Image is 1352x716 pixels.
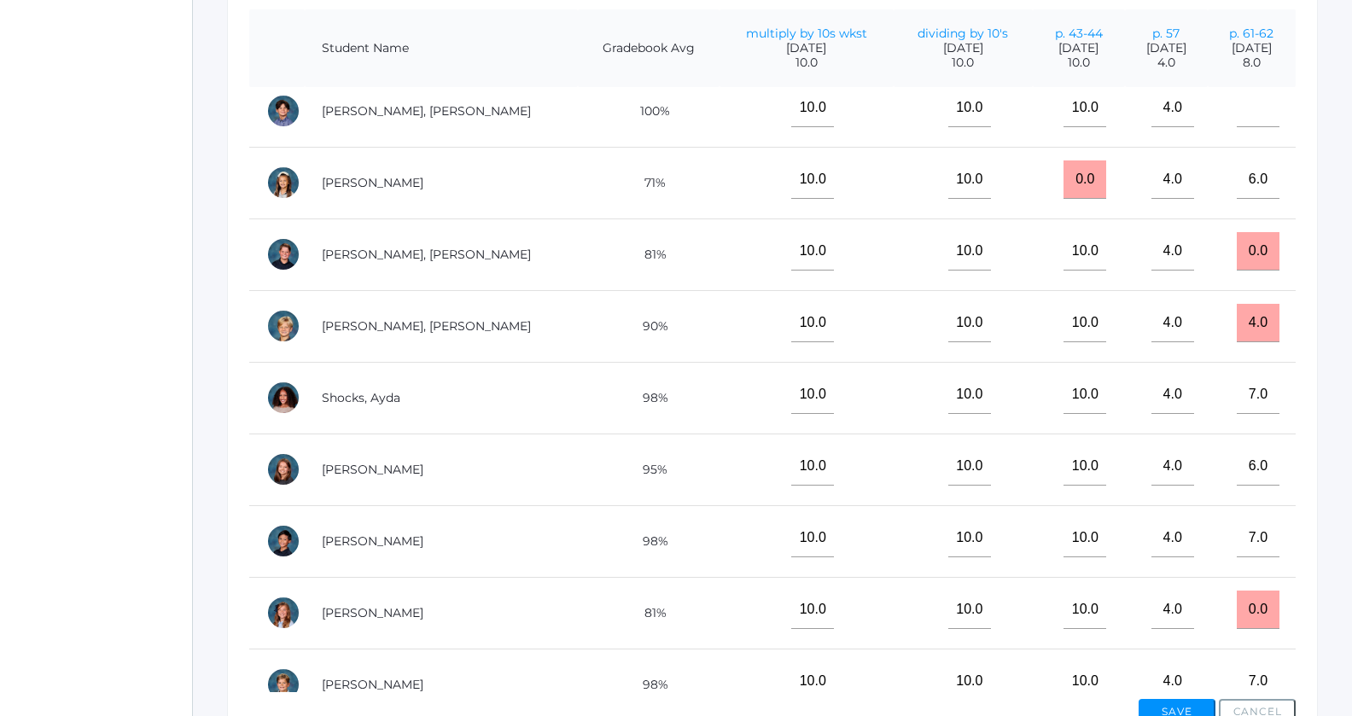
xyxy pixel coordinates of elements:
[578,147,720,218] td: 71%
[1225,41,1279,55] span: [DATE]
[578,75,720,147] td: 100%
[578,577,720,649] td: 81%
[578,434,720,505] td: 95%
[1055,26,1103,41] a: p. 43-44
[322,677,423,692] a: [PERSON_NAME]
[746,26,867,41] a: multiply by 10s wkst
[266,596,300,630] div: Arielle White
[1142,55,1191,70] span: 4.0
[266,237,300,271] div: Ryder Roberts
[322,318,531,334] a: [PERSON_NAME], [PERSON_NAME]
[578,505,720,577] td: 98%
[322,605,423,620] a: [PERSON_NAME]
[266,524,300,558] div: Matteo Soratorio
[578,290,720,362] td: 90%
[737,41,877,55] span: [DATE]
[266,166,300,200] div: Reagan Reynolds
[911,55,1016,70] span: 10.0
[322,533,423,549] a: [PERSON_NAME]
[737,55,877,70] span: 10.0
[322,390,400,405] a: Shocks, Ayda
[322,175,423,190] a: [PERSON_NAME]
[322,462,423,477] a: [PERSON_NAME]
[578,362,720,434] td: 98%
[1152,26,1180,41] a: p. 57
[1050,55,1107,70] span: 10.0
[1229,26,1273,41] a: p. 61-62
[918,26,1008,41] a: dividing by 10's
[305,9,578,88] th: Student Name
[911,41,1016,55] span: [DATE]
[578,218,720,290] td: 81%
[1142,41,1191,55] span: [DATE]
[578,9,720,88] th: Gradebook Avg
[1225,55,1279,70] span: 8.0
[266,452,300,486] div: Ayla Smith
[322,247,531,262] a: [PERSON_NAME], [PERSON_NAME]
[266,667,300,701] div: Zade Wilson
[266,309,300,343] div: Levi Sergey
[266,381,300,415] div: Ayda Shocks
[322,103,531,119] a: [PERSON_NAME], [PERSON_NAME]
[1050,41,1107,55] span: [DATE]
[266,94,300,128] div: Hudson Purser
